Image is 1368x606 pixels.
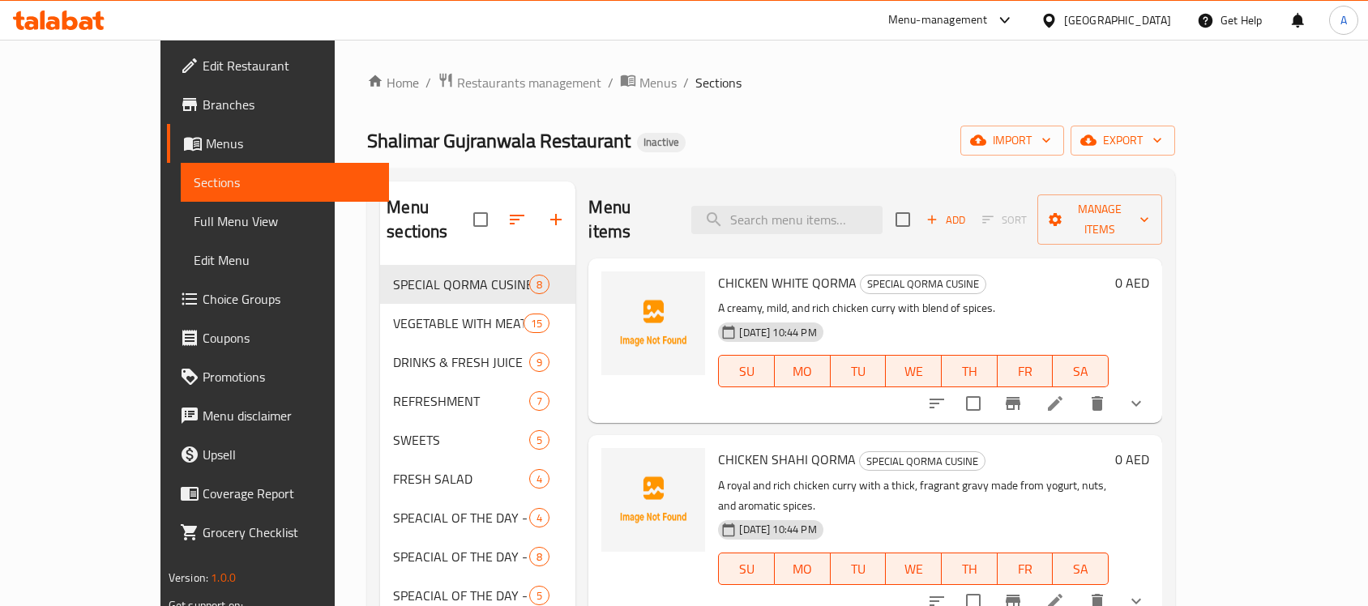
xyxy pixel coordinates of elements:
span: Select all sections [464,203,498,237]
span: Add [924,211,968,229]
span: WE [892,360,935,383]
span: Full Menu View [194,211,376,231]
a: Full Menu View [181,202,389,241]
a: Sections [181,163,389,202]
button: export [1071,126,1175,156]
button: sort-choices [917,384,956,423]
div: items [529,547,549,566]
span: SPECIAL QORMA CUSINE [393,275,529,294]
input: search [691,206,883,234]
span: DRINKS & FRESH JUICE [393,352,529,372]
span: TU [837,360,880,383]
a: Coverage Report [167,474,389,513]
button: TU [831,355,887,387]
span: Menus [639,73,677,92]
span: SA [1059,360,1102,383]
span: SPECIAL QORMA CUSINE [861,275,985,293]
span: Branches [203,95,376,114]
button: SA [1053,553,1109,585]
span: FRESH SALAD [393,469,529,489]
div: SPEACIAL OF THE DAY - MONDAY [393,586,529,605]
span: Select section first [972,207,1037,233]
span: Shalimar Gujranwala Restaurant [367,122,631,159]
button: TH [942,355,998,387]
p: A royal and rich chicken curry with a thick, fragrant gravy made from yogurt, nuts, and aromatic ... [718,476,1109,516]
div: DRINKS & FRESH JUICE9 [380,343,575,382]
button: Manage items [1037,194,1163,245]
span: SWEETS [393,430,529,450]
h6: 0 AED [1115,448,1149,471]
span: WE [892,557,935,581]
svg: Show Choices [1126,394,1146,413]
span: [DATE] 10:44 PM [733,325,823,340]
span: Sections [194,173,376,192]
img: CHICKEN SHAHI QORMA [601,448,705,552]
span: Coupons [203,328,376,348]
h2: Menu sections [387,195,473,244]
span: 15 [524,316,549,331]
span: TH [948,360,991,383]
span: 9 [530,355,549,370]
span: Promotions [203,367,376,386]
span: Grocery Checklist [203,523,376,542]
span: MO [781,360,824,383]
span: Select section [886,203,920,237]
a: Menus [620,72,677,93]
a: Restaurants management [438,72,601,93]
button: TH [942,553,998,585]
span: SPEACIAL OF THE DAY - [DATE] [393,586,529,605]
button: WE [886,553,942,585]
span: Menu disclaimer [203,406,376,425]
div: items [529,391,549,411]
span: Restaurants management [457,73,601,92]
div: SPECIAL QORMA CUSINE [860,275,986,294]
div: items [529,586,549,605]
div: SPEACIAL OF THE DAY - [DATE]8 [380,537,575,576]
button: FR [998,355,1054,387]
div: FRESH SALAD4 [380,459,575,498]
button: MO [775,355,831,387]
div: SPEACIAL OF THE DAY - SATURDAY [393,508,529,527]
a: Edit Menu [181,241,389,280]
span: Upsell [203,445,376,464]
a: Grocery Checklist [167,513,389,552]
p: A creamy, mild, and rich chicken curry with blend of spices. [718,298,1109,318]
div: [GEOGRAPHIC_DATA] [1064,11,1171,29]
a: Choice Groups [167,280,389,318]
span: VEGETABLE WITH MEAT [393,314,524,333]
img: CHICKEN WHITE QORMA [601,271,705,375]
div: Menu-management [888,11,988,30]
a: Menu disclaimer [167,396,389,435]
a: Upsell [167,435,389,474]
button: TU [831,553,887,585]
span: export [1084,130,1162,151]
button: delete [1078,384,1117,423]
div: items [529,469,549,489]
a: Home [367,73,419,92]
button: Branch-specific-item [994,384,1032,423]
span: Add item [920,207,972,233]
span: TH [948,557,991,581]
a: Menus [167,124,389,163]
a: Coupons [167,318,389,357]
button: SU [718,355,775,387]
span: 5 [530,433,549,448]
button: show more [1117,384,1156,423]
button: Add [920,207,972,233]
span: import [973,130,1051,151]
span: FR [1004,360,1047,383]
span: CHICKEN SHAHI QORMA [718,447,856,472]
h2: Menu items [588,195,671,244]
div: SPECIAL QORMA CUSINE [859,451,985,471]
span: SPEACIAL OF THE DAY - [DATE] [393,508,529,527]
span: Sections [695,73,742,92]
button: WE [886,355,942,387]
a: Branches [167,85,389,124]
span: 4 [530,510,549,526]
div: Inactive [637,133,686,152]
button: MO [775,553,831,585]
button: FR [998,553,1054,585]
